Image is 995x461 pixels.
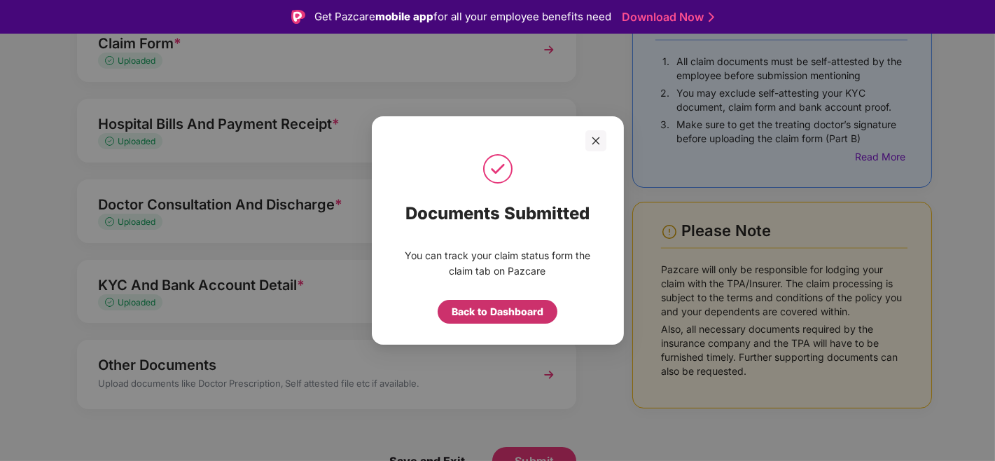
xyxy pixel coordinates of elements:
[315,8,612,25] div: Get Pazcare for all your employee benefits need
[376,10,434,23] strong: mobile app
[400,248,596,279] p: You can track your claim status form the claim tab on Pazcare
[622,10,710,25] a: Download Now
[480,151,515,186] img: svg+xml;base64,PHN2ZyB4bWxucz0iaHR0cDovL3d3dy53My5vcmcvMjAwMC9zdmciIHdpZHRoPSI1MCIgaGVpZ2h0PSI1MC...
[452,304,543,319] div: Back to Dashboard
[291,10,305,24] img: Logo
[389,186,606,241] div: Documents Submitted
[709,10,714,25] img: Stroke
[591,136,601,146] span: close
